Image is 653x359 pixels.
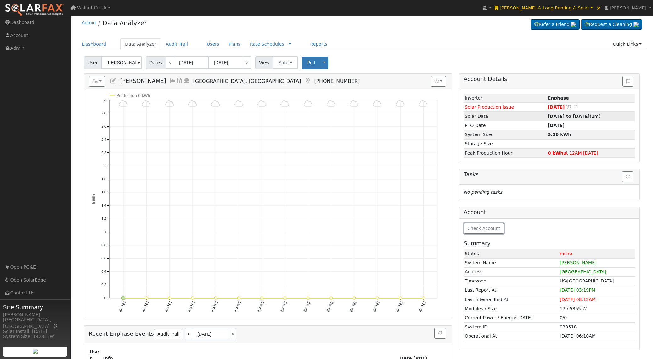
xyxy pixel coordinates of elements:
text: [DATE] [349,301,357,313]
span: × [596,4,601,12]
span: 0 [560,315,563,320]
div: System Size: 14.08 kW [3,333,67,340]
text: 1.4 [101,204,106,208]
strong: 5.36 kWh [548,132,571,137]
i: 9/21 - Cloudy [234,100,243,107]
text: 2 [104,164,106,168]
text: [DATE] [372,301,380,313]
circle: onclick="" [145,297,148,300]
td: System ID [464,322,559,332]
circle: onclick="" [214,297,217,300]
i: No pending tasks [464,190,502,195]
a: Snooze this issue [566,105,571,110]
span: [DATE] [548,105,565,110]
a: < [166,56,174,69]
div: [PERSON_NAME] [3,311,67,318]
td: Operational At [464,332,559,341]
i: 9/22 - Cloudy [257,100,266,107]
a: Multi-Series Graph [169,78,176,84]
h5: Tasks [464,171,635,178]
td: [GEOGRAPHIC_DATA] [559,267,635,276]
td: Solar Data [464,112,547,121]
text: [DATE] [164,301,172,313]
text: 2.2 [101,151,106,155]
input: Select a User [101,56,142,69]
a: Data Analyzer [102,19,147,27]
a: Audit Trail [161,38,193,50]
td: Modules / Size [464,304,559,313]
td: US/Pacific [559,295,635,304]
img: SolarFax [5,3,64,17]
a: Login As (last 09/29/2025 11:21:09 AM) [183,78,190,84]
span: Walnut Creek [77,5,107,10]
text: [DATE] [395,301,403,313]
span: [PERSON_NAME] [610,5,646,10]
a: Plans [224,38,245,50]
td: Last Report At [464,286,559,295]
a: Quick Links [608,38,646,50]
button: Solar [273,56,298,69]
circle: onclick="" [330,297,333,300]
i: 9/19 - Cloudy [188,100,197,107]
td: / [559,313,635,322]
text: [DATE] [234,301,242,313]
text: [DATE] [187,301,195,313]
a: Request a Cleaning [581,19,642,30]
circle: onclick="" [237,297,240,300]
span: Pull [307,60,315,65]
text: [DATE] [118,301,126,313]
circle: onclick="" [168,297,171,300]
text: [DATE] [303,301,311,313]
span: Solar Production Issue [465,105,514,110]
img: retrieve [633,22,639,27]
text: 0.4 [101,270,106,274]
i: 9/28 - Cloudy [396,100,405,107]
a: Dashboard [77,38,111,50]
a: Reports [305,38,332,50]
td: Inverter [464,94,547,103]
span: (2m) [548,114,600,119]
td: Current Power / Energy [DATE] [464,313,559,322]
strong: [DATE] to [DATE] [548,114,590,119]
h5: Account Details [464,76,635,83]
h5: Summary [464,240,635,247]
a: Map [304,78,311,84]
text: [DATE] [210,301,218,313]
text: 2.8 [101,111,106,115]
a: Refer a Friend [531,19,580,30]
circle: onclick="" [376,297,379,300]
td: There is a communication problem between an Envoy and microinverters that it monitors [559,249,635,258]
text: 2.6 [101,124,106,128]
text: Production 0 kWh [116,94,150,98]
text: [DATE] [418,301,426,313]
text: [DATE] [256,301,265,313]
button: Check Account [464,223,504,234]
div: Solar Install: [DATE] [3,328,67,335]
td: US/Pacific [559,332,635,341]
button: Refresh [622,171,633,182]
text: 1.6 [101,191,106,194]
button: Issue History [622,76,633,87]
div: [GEOGRAPHIC_DATA], [GEOGRAPHIC_DATA] [3,316,67,330]
a: Map [53,324,59,329]
i: 9/29 - MostlyCloudy [419,100,428,107]
td: [PERSON_NAME] [559,258,635,267]
text: kWh [92,194,96,204]
td: Last Interval End At [464,295,559,304]
h5: Recent Enphase Events [89,328,448,340]
td: System Size [464,130,547,139]
a: Rate Schedules [250,42,284,47]
span: [DATE] [548,123,565,128]
span: Site Summary [3,303,67,311]
circle: onclick="" [191,297,194,300]
span: Dates [146,56,166,69]
td: System Name [464,258,559,267]
button: Pull [302,57,320,69]
text: 1.2 [101,217,106,221]
button: Refresh [434,328,446,339]
span: [PHONE_NUMBER] [314,78,360,84]
td: PTO Date [464,121,547,130]
text: 0.2 [101,283,106,287]
i: Edit Issue [573,105,578,109]
td: Status [464,249,559,258]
